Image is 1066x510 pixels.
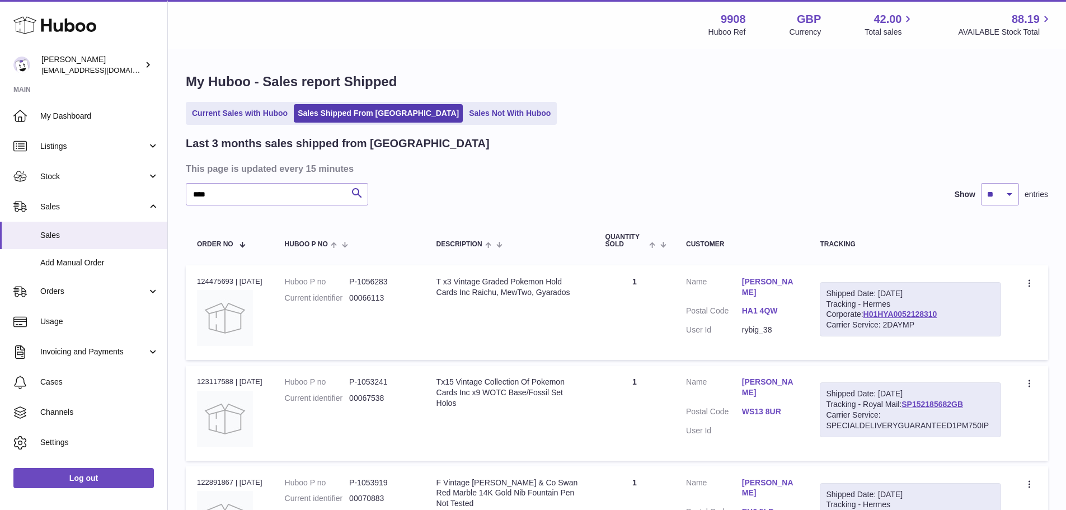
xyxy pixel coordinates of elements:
[955,189,975,200] label: Show
[40,141,147,152] span: Listings
[826,288,995,299] div: Shipped Date: [DATE]
[188,104,292,123] a: Current Sales with Huboo
[865,27,914,38] span: Total sales
[465,104,555,123] a: Sales Not With Huboo
[742,406,798,417] a: WS13 8UR
[40,286,147,297] span: Orders
[686,478,742,502] dt: Name
[686,325,742,335] dt: User Id
[40,407,159,418] span: Channels
[13,468,154,488] a: Log out
[197,241,233,248] span: Order No
[742,306,798,316] a: HA1 4QW
[594,265,675,360] td: 1
[790,27,821,38] div: Currency
[826,389,995,399] div: Shipped Date: [DATE]
[686,425,742,436] dt: User Id
[285,277,350,287] dt: Huboo P no
[40,230,159,241] span: Sales
[958,12,1053,38] a: 88.19 AVAILABLE Stock Total
[285,393,350,404] dt: Current identifier
[797,12,821,27] strong: GBP
[686,406,742,420] dt: Postal Code
[285,293,350,303] dt: Current identifier
[436,241,482,248] span: Description
[186,136,490,151] h2: Last 3 months sales shipped from [GEOGRAPHIC_DATA]
[826,410,995,431] div: Carrier Service: SPECIALDELIVERYGUARANTEED1PM750IP
[742,325,798,335] dd: rybig_38
[863,310,937,319] a: H01HYA0052128310
[40,258,159,268] span: Add Manual Order
[686,277,742,301] dt: Name
[349,377,414,387] dd: P-1053241
[686,306,742,319] dt: Postal Code
[41,54,142,76] div: [PERSON_NAME]
[742,377,798,398] a: [PERSON_NAME]
[197,377,262,387] div: 123117588 | [DATE]
[41,65,165,74] span: [EMAIL_ADDRESS][DOMAIN_NAME]
[436,377,583,409] div: Tx15 Vintage Collection Of Pokemon Cards Inc x9 WOTC Base/Fossil Set Holos
[197,478,262,488] div: 122891867 | [DATE]
[294,104,463,123] a: Sales Shipped From [GEOGRAPHIC_DATA]
[285,493,350,504] dt: Current identifier
[285,241,328,248] span: Huboo P no
[436,478,583,509] div: F Vintage [PERSON_NAME] & Co Swan Red Marble 14K Gold Nib Fountain Pen Not Tested
[742,277,798,298] a: [PERSON_NAME]
[901,400,963,409] a: SP152185682GB
[13,57,30,73] img: internalAdmin-9908@internal.huboo.com
[820,282,1001,337] div: Tracking - Hermes Corporate:
[820,382,1001,437] div: Tracking - Royal Mail:
[865,12,914,38] a: 42.00 Total sales
[826,320,995,330] div: Carrier Service: 2DAYMP
[40,437,159,448] span: Settings
[820,241,1001,248] div: Tracking
[197,277,262,287] div: 124475693 | [DATE]
[40,171,147,182] span: Stock
[349,493,414,504] dd: 00070883
[186,73,1048,91] h1: My Huboo - Sales report Shipped
[594,366,675,460] td: 1
[40,111,159,121] span: My Dashboard
[186,162,1045,175] h3: This page is updated every 15 minutes
[686,377,742,401] dt: Name
[285,377,350,387] dt: Huboo P no
[197,290,253,346] img: no-photo.jpg
[721,12,746,27] strong: 9908
[742,478,798,499] a: [PERSON_NAME]
[349,478,414,488] dd: P-1053919
[874,12,901,27] span: 42.00
[708,27,746,38] div: Huboo Ref
[349,293,414,303] dd: 00066113
[826,489,995,500] div: Shipped Date: [DATE]
[1025,189,1048,200] span: entries
[349,393,414,404] dd: 00067538
[40,202,147,212] span: Sales
[436,277,583,298] div: T x3 Vintage Graded Pokemon Hold Cards Inc Raichu, MewTwo, Gyarados
[40,377,159,387] span: Cases
[285,478,350,488] dt: Huboo P no
[1012,12,1040,27] span: 88.19
[40,316,159,327] span: Usage
[197,391,253,447] img: no-photo.jpg
[958,27,1053,38] span: AVAILABLE Stock Total
[686,241,797,248] div: Customer
[605,233,646,248] span: Quantity Sold
[349,277,414,287] dd: P-1056283
[40,347,147,357] span: Invoicing and Payments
